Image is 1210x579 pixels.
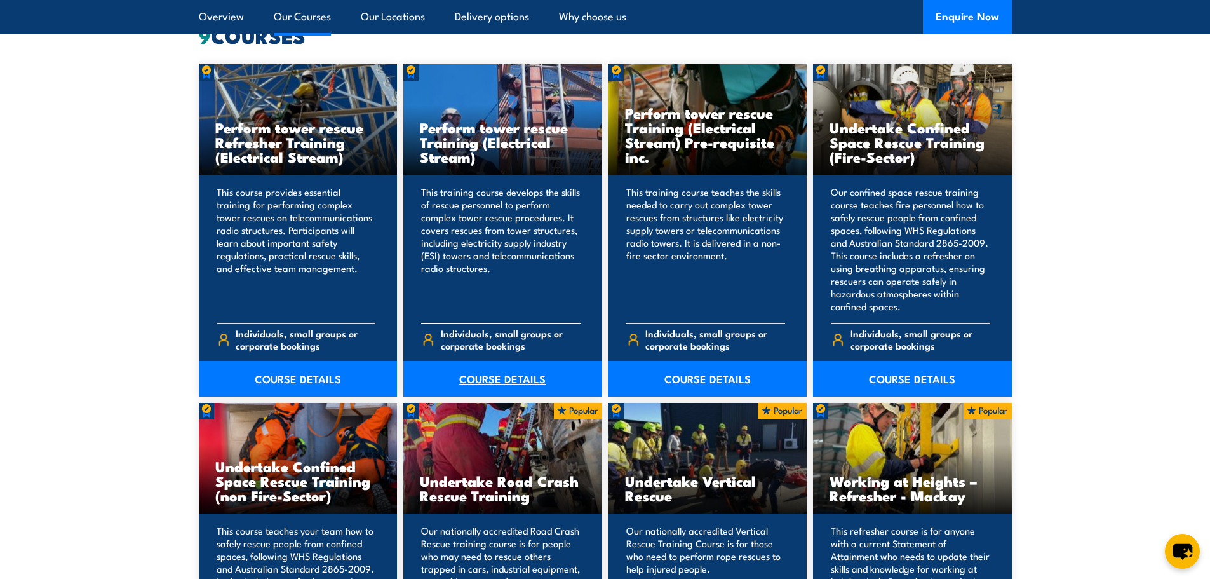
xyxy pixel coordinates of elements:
span: Individuals, small groups or corporate bookings [236,327,375,351]
h2: COURSES [199,26,1012,44]
span: Individuals, small groups or corporate bookings [850,327,990,351]
h3: Perform tower rescue Refresher Training (Electrical Stream) [215,120,381,164]
span: Individuals, small groups or corporate bookings [441,327,581,351]
h3: Undertake Road Crash Rescue Training [420,473,586,503]
p: Our confined space rescue training course teaches fire personnel how to safely rescue people from... [831,186,990,313]
p: This course provides essential training for performing complex tower rescues on telecommunication... [217,186,376,313]
h3: Perform tower rescue Training (Electrical Stream) [420,120,586,164]
a: COURSE DETAILS [608,361,807,397]
a: COURSE DETAILS [403,361,602,397]
h3: Undertake Confined Space Rescue Training (non Fire-Sector) [215,459,381,503]
h3: Undertake Vertical Rescue [625,473,791,503]
button: chat-button [1165,534,1200,569]
a: COURSE DETAILS [199,361,398,397]
strong: 9 [199,19,211,51]
h3: Undertake Confined Space Rescue Training (Fire-Sector) [830,120,995,164]
a: COURSE DETAILS [813,361,1012,397]
p: This training course develops the skills of rescue personnel to perform complex tower rescue proc... [421,186,581,313]
h3: Working at Heights – Refresher - Mackay [830,473,995,503]
h3: Perform tower rescue Training (Electrical Stream) Pre-requisite inc. [625,106,791,164]
p: This training course teaches the skills needed to carry out complex tower rescues from structures... [626,186,786,313]
span: Individuals, small groups or corporate bookings [645,327,785,351]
